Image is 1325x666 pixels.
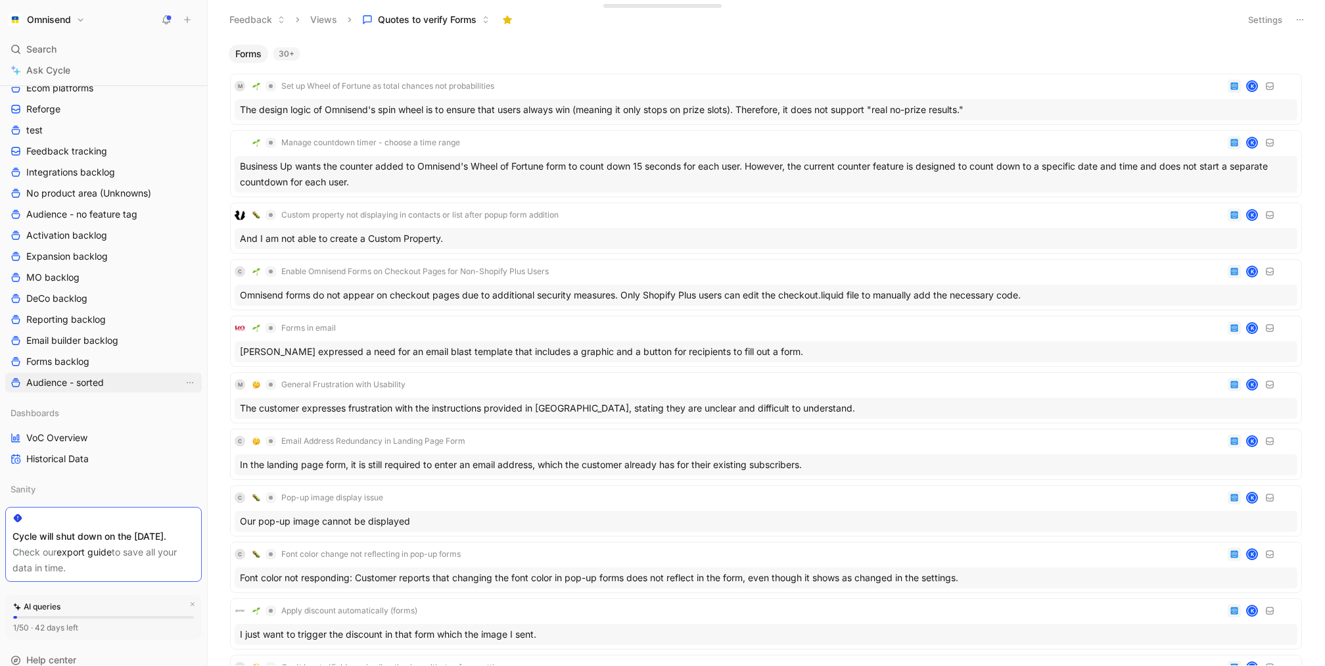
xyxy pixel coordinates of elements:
[252,324,260,332] img: 🌱
[230,542,1302,593] a: C🐛Font color change not reflecting in pop-up formsKFont color not responding: Customer reports th...
[248,207,563,223] button: 🐛Custom property not displaying in contacts or list after popup form addition
[235,266,245,277] div: C
[5,39,202,59] div: Search
[26,166,115,179] span: Integrations backlog
[235,436,245,446] div: C
[5,352,202,371] a: Forms backlog
[252,139,260,147] img: 🌱
[235,323,245,333] img: logo
[5,403,202,469] div: DashboardsVoC OverviewHistorical Data
[230,598,1302,650] a: logo🌱Apply discount automatically (forms)KI just want to trigger the discount in that form which ...
[26,355,89,368] span: Forms backlog
[252,82,260,90] img: 🌱
[252,381,260,389] img: 🤔
[273,47,300,60] div: 30+
[230,316,1302,367] a: logo🌱Forms in emailK[PERSON_NAME] expressed a need for an email blast template that includes a gr...
[281,549,461,559] span: Font color change not reflecting in pop-up forms
[281,81,494,91] span: Set up Wheel of Fortune as total chances not probabilities
[252,437,260,445] img: 🤔
[5,331,202,350] a: Email builder backlog
[26,250,108,263] span: Expansion backlog
[281,606,417,616] span: Apply discount automatically (forms)
[281,379,406,390] span: General Frustration with Usability
[26,229,107,242] span: Activation backlog
[1247,550,1257,559] div: K
[1247,380,1257,389] div: K
[235,341,1297,362] div: [PERSON_NAME] expressed a need for an email blast template that includes a graphic and a button f...
[5,449,202,469] a: Historical Data
[235,549,245,559] div: C
[235,624,1297,645] div: I just want to trigger the discount in that form which the image I sent.
[26,271,80,284] span: MO backlog
[5,247,202,266] a: Expansion backlog
[235,210,245,220] img: logo
[281,266,549,277] span: Enable Omnisend Forms on Checkout Pages for Non-Shopify Plus Users
[5,373,202,392] a: Audience - sortedView actions
[230,485,1302,536] a: C🐛Pop-up image display issueKOur pop-up image cannot be displayed
[5,268,202,287] a: MO backlog
[5,479,202,503] div: Sanity
[9,13,22,26] img: Omnisend
[235,379,245,390] div: M
[304,10,343,30] button: Views
[248,264,553,279] button: 🌱Enable Omnisend Forms on Checkout Pages for Non-Shopify Plus Users
[252,494,260,502] img: 🐛
[252,211,260,219] img: 🐛
[1247,210,1257,220] div: K
[12,529,195,544] div: Cycle will shut down on the [DATE].
[248,377,410,392] button: 🤔General Frustration with Usability
[27,14,71,26] h1: Omnisend
[235,606,245,616] img: logo
[26,208,137,221] span: Audience - no feature tag
[1247,606,1257,615] div: K
[235,285,1297,306] div: Omnisend forms do not appear on checkout pages due to additional security measures. Only Shopify ...
[235,156,1297,193] div: Business Up wants the counter added to Omnisend's Wheel of Fortune form to count down 15 seconds ...
[230,130,1302,197] a: logo🌱Manage countdown timer - choose a time rangeKBusiness Up wants the counter added to Omnisend...
[5,60,202,80] a: Ask Cycle
[12,544,195,576] div: Check our to save all your data in time.
[230,74,1302,125] a: M🌱Set up Wheel of Fortune as total chances not probabilitiesKThe design logic of Omnisend's spin ...
[26,62,70,78] span: Ask Cycle
[252,550,260,558] img: 🐛
[235,454,1297,475] div: In the landing page form, it is still required to enter an email address, which the customer alre...
[230,202,1302,254] a: logo🐛Custom property not displaying in contacts or list after popup form additionKAnd I am not ab...
[1242,11,1288,29] button: Settings
[248,78,499,94] button: 🌱Set up Wheel of Fortune as total chances not probabilities
[1247,267,1257,276] div: K
[281,210,559,220] span: Custom property not displaying in contacts or list after popup form addition
[235,567,1297,588] div: Font color not responding: Customer reports that changing the font color in pop-up forms does not...
[5,183,202,203] a: No product area (Unknowns)
[248,603,422,619] button: 🌱Apply discount automatically (forms)
[248,433,470,449] button: 🤔Email Address Redundancy in Landing Page Form
[1247,82,1257,91] div: K
[26,103,60,116] span: Reforge
[1247,493,1257,502] div: K
[281,436,465,446] span: Email Address Redundancy in Landing Page Form
[5,78,202,98] a: Ecom platforms
[5,289,202,308] a: DeCo backlog
[13,621,78,634] div: 1/50 · 42 days left
[5,204,202,224] a: Audience - no feature tag
[281,492,383,503] span: Pop-up image display issue
[248,490,388,506] button: 🐛Pop-up image display issue
[26,334,118,347] span: Email builder backlog
[13,600,60,613] div: AI queries
[5,162,202,182] a: Integrations backlog
[26,82,93,95] span: Ecom platforms
[183,376,197,389] button: View actions
[235,228,1297,249] div: And I am not able to create a Custom Property.
[26,124,43,137] span: test
[5,310,202,329] a: Reporting backlog
[57,546,112,558] a: export guide
[5,226,202,245] a: Activation backlog
[1247,138,1257,147] div: K
[248,546,465,562] button: 🐛Font color change not reflecting in pop-up forms
[26,145,107,158] span: Feedback tracking
[5,403,202,423] div: Dashboards
[235,492,245,503] div: C
[235,137,245,148] img: logo
[26,452,89,465] span: Historical Data
[26,292,87,305] span: DeCo backlog
[252,268,260,275] img: 🌱
[223,10,291,30] button: Feedback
